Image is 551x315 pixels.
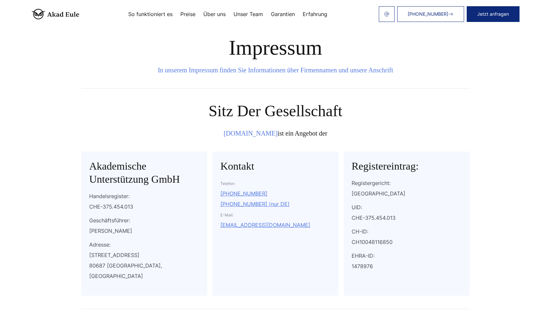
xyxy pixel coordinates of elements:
[352,178,462,188] p: Registergericht:
[352,188,462,199] div: [GEOGRAPHIC_DATA]
[352,202,462,213] p: UID:
[352,213,462,223] div: CHE-375.454.013
[352,159,462,173] h2: Registereintrag:
[220,181,235,186] span: Telefon:
[89,159,199,186] h2: Akademische Unterstützung GmbH
[81,102,470,120] h2: Sitz der Gesellschaft
[89,215,199,226] p: Geschäftsführer:
[81,65,470,75] div: In unserem Impressum finden Sie Informationen über Firmennamen und unsere Anschrift
[81,128,470,139] div: ist ein Angebot der
[352,237,462,247] div: CH10048116850
[89,250,199,281] div: [STREET_ADDRESS] 80687 [GEOGRAPHIC_DATA], [GEOGRAPHIC_DATA]
[128,11,173,17] a: So funktioniert es
[303,11,327,17] a: Erfahrung
[352,226,462,237] p: CH-ID:
[271,11,295,17] a: Garantien
[352,250,462,261] p: EHRA-ID:
[224,130,277,137] a: [DOMAIN_NAME]
[234,11,263,17] a: Unser Team
[81,36,470,60] h1: Impressum
[220,159,331,173] h2: Kontakt
[203,11,226,17] a: Über uns
[220,213,234,217] span: E-Mail:
[89,226,199,236] div: [PERSON_NAME]
[220,190,267,197] a: [PHONE_NUMBER]
[31,9,79,19] img: logo
[89,201,199,212] div: CHE-375.454.013
[384,11,389,17] img: email
[352,261,462,271] div: 1478976
[220,222,310,228] a: [EMAIL_ADDRESS][DOMAIN_NAME]
[467,6,520,22] button: Jetzt anfragen
[89,191,199,201] p: Handelsregister:
[220,201,290,207] a: [PHONE_NUMBER] (nur DE)
[397,6,464,22] a: [PHONE_NUMBER]
[180,11,195,17] a: Preise
[408,11,448,17] span: [PHONE_NUMBER]
[89,239,199,250] p: Adresse:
